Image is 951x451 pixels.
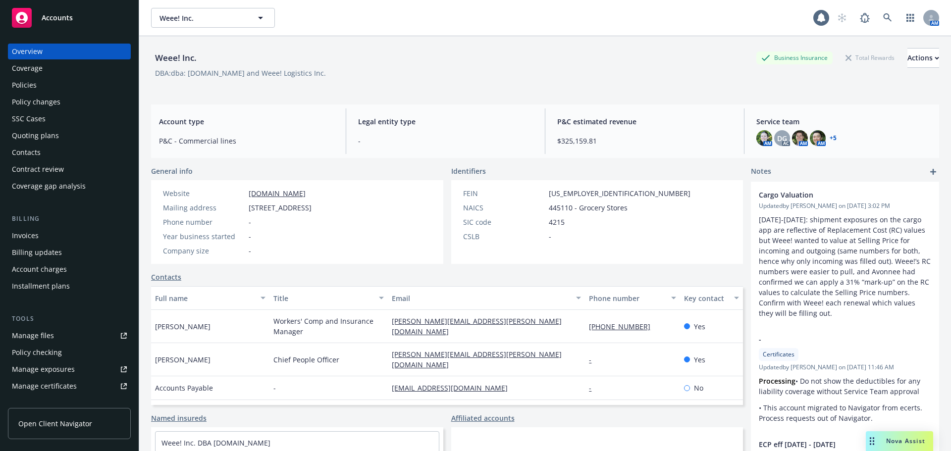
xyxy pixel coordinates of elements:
a: - [589,355,599,364]
img: photo [756,130,772,146]
span: Updated by [PERSON_NAME] on [DATE] 3:02 PM [759,201,931,210]
div: -CertificatesUpdatedby [PERSON_NAME] on [DATE] 11:46 AMProcessing• Do not show the deductibles fo... [751,326,939,431]
div: Coverage [12,60,43,76]
button: Full name [151,286,269,310]
a: Contract review [8,161,131,177]
a: SSC Cases [8,111,131,127]
a: Coverage [8,60,131,76]
span: [US_EMPLOYER_IDENTIFICATION_NUMBER] [549,188,690,199]
a: Search [878,8,898,28]
img: photo [792,130,808,146]
span: Accounts Payable [155,383,213,393]
div: Overview [12,44,43,59]
div: Policies [12,77,37,93]
a: Named insureds [151,413,207,423]
a: Manage certificates [8,378,131,394]
div: Phone number [163,217,245,227]
button: Weee! Inc. [151,8,275,28]
div: Company size [163,246,245,256]
a: Accounts [8,4,131,32]
span: $325,159.81 [557,136,732,146]
span: - [249,217,251,227]
div: Manage exposures [12,361,75,377]
p: • This account migrated to Navigator from ecerts. Process requests out of Navigator. [759,402,931,423]
a: [PERSON_NAME][EMAIL_ADDRESS][PERSON_NAME][DOMAIN_NAME] [392,316,562,336]
span: Yes [694,321,705,332]
span: ECP eff [DATE] - [DATE] [759,439,905,450]
div: Quoting plans [12,128,59,144]
span: Yes [694,354,705,365]
div: Invoices [12,228,39,244]
button: Key contact [680,286,743,310]
a: Affiliated accounts [451,413,515,423]
span: - [358,136,533,146]
button: Nova Assist [866,431,933,451]
a: Contacts [8,145,131,160]
a: Weee! Inc. DBA [DOMAIN_NAME] [161,438,270,448]
span: Workers' Comp and Insurance Manager [273,316,384,337]
a: add [927,166,939,178]
span: General info [151,166,193,176]
span: 445110 - Grocery Stores [549,202,628,213]
div: Policy checking [12,345,62,360]
div: Year business started [163,231,245,242]
div: FEIN [463,188,545,199]
a: Quoting plans [8,128,131,144]
div: Manage certificates [12,378,77,394]
div: Email [392,293,570,303]
div: SSC Cases [12,111,46,127]
div: Full name [155,293,255,303]
div: CSLB [463,231,545,242]
span: Chief People Officer [273,354,339,365]
a: Overview [8,44,131,59]
a: [EMAIL_ADDRESS][DOMAIN_NAME] [392,383,516,393]
a: Account charges [8,261,131,277]
span: P&C - Commercial lines [159,136,334,146]
span: P&C estimated revenue [557,116,732,127]
a: Policy changes [8,94,131,110]
span: No [694,383,703,393]
div: Weee! Inc. [151,51,201,64]
a: Coverage gap analysis [8,178,131,194]
div: Key contact [684,293,728,303]
div: Cargo ValuationUpdatedby [PERSON_NAME] on [DATE] 3:02 PM[DATE]-[DATE]: shipment exposures on the ... [751,182,939,326]
div: Account charges [12,261,67,277]
div: Contract review [12,161,64,177]
span: Account type [159,116,334,127]
button: Phone number [585,286,680,310]
a: [DOMAIN_NAME] [249,189,306,198]
span: [PERSON_NAME] [155,354,211,365]
p: [DATE]-[DATE]: shipment exposures on the cargo app are reflective of Replacement Cost (RC) values... [759,214,931,318]
a: +5 [830,135,837,141]
div: Manage claims [12,395,62,411]
a: Report a Bug [855,8,875,28]
span: - [759,334,905,345]
div: Phone number [589,293,665,303]
a: Manage exposures [8,361,131,377]
span: Open Client Navigator [18,418,92,429]
span: - [549,231,551,242]
a: Policies [8,77,131,93]
button: Actions [907,48,939,68]
strong: Processing [759,376,795,386]
span: - [249,246,251,256]
span: [PERSON_NAME] [155,321,211,332]
a: Switch app [900,8,920,28]
a: Billing updates [8,245,131,260]
div: Policy changes [12,94,60,110]
span: Nova Assist [886,437,925,445]
span: Notes [751,166,771,178]
a: Start snowing [832,8,852,28]
button: Title [269,286,388,310]
div: Actions [907,49,939,67]
span: Cargo Valuation [759,190,905,200]
a: [PERSON_NAME][EMAIL_ADDRESS][PERSON_NAME][DOMAIN_NAME] [392,350,562,369]
div: Contacts [12,145,41,160]
div: NAICS [463,202,545,213]
div: DBA: dba: [DOMAIN_NAME] and Weee! Logistics Inc. [155,68,326,78]
a: Installment plans [8,278,131,294]
span: [STREET_ADDRESS] [249,202,312,213]
a: [PHONE_NUMBER] [589,322,658,331]
div: Website [163,188,245,199]
a: Manage files [8,328,131,344]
